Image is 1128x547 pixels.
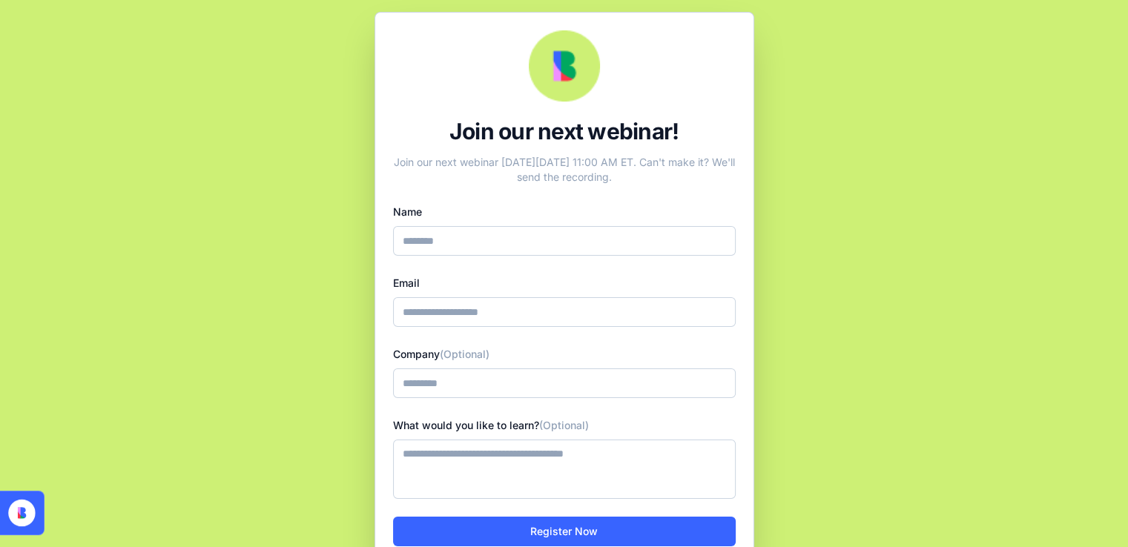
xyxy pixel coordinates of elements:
[529,30,600,102] img: Webinar Logo
[440,348,489,360] span: (Optional)
[393,348,489,360] label: Company
[539,419,589,431] span: (Optional)
[393,118,736,145] div: Join our next webinar!
[393,276,420,289] label: Email
[393,517,736,546] button: Register Now
[393,205,422,218] label: Name
[393,419,589,431] label: What would you like to learn?
[393,149,736,185] div: Join our next webinar [DATE][DATE] 11:00 AM ET. Can't make it? We'll send the recording.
